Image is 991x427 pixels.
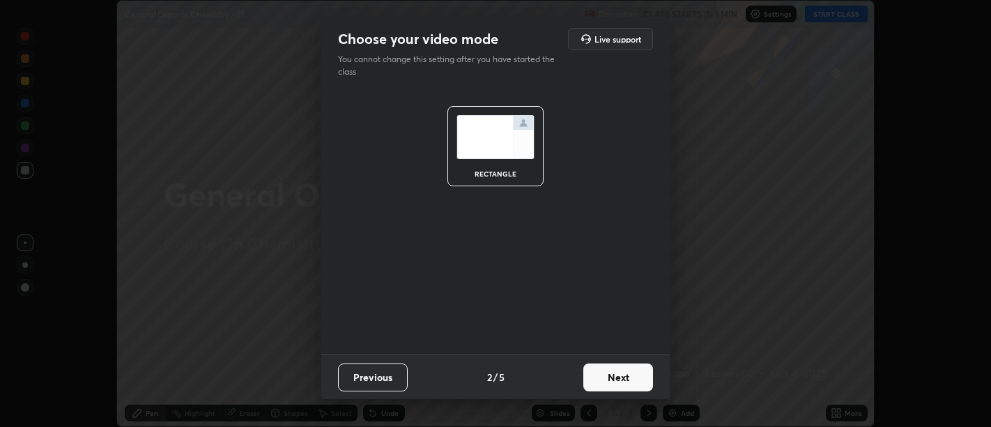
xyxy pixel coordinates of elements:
img: normalScreenIcon.ae25ed63.svg [456,115,535,159]
button: Previous [338,364,408,391]
button: Next [583,364,653,391]
p: You cannot change this setting after you have started the class [338,53,564,78]
h4: 2 [487,370,492,384]
h2: Choose your video mode [338,30,498,48]
div: rectangle [468,170,523,177]
h4: / [493,370,498,384]
h5: Live support [594,35,641,43]
h4: 5 [499,370,505,384]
